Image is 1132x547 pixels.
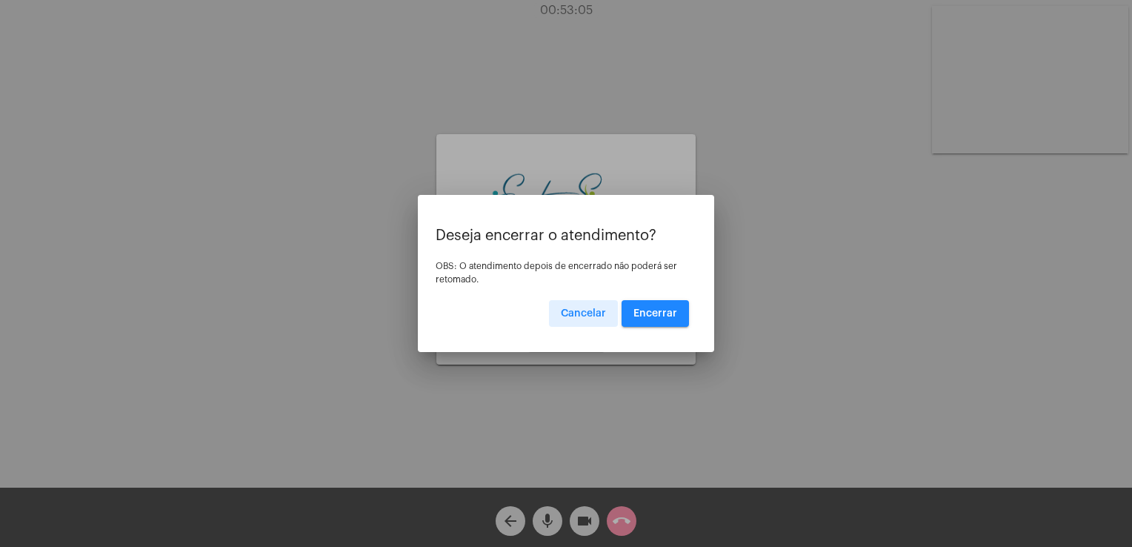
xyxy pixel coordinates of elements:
[561,308,606,319] span: Cancelar
[622,300,689,327] button: Encerrar
[436,262,677,284] span: OBS: O atendimento depois de encerrado não poderá ser retomado.
[549,300,618,327] button: Cancelar
[436,228,696,244] p: Deseja encerrar o atendimento?
[633,308,677,319] span: Encerrar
